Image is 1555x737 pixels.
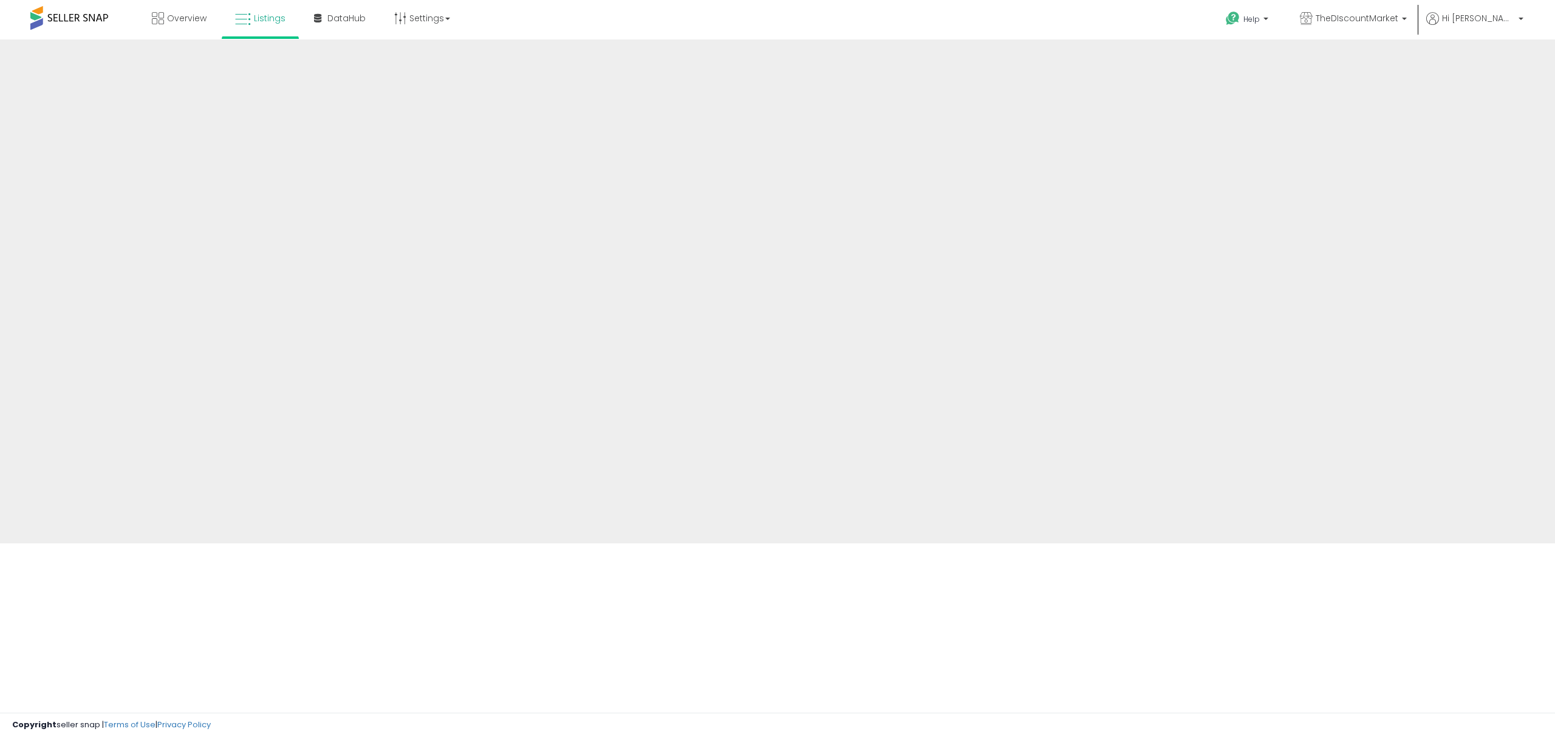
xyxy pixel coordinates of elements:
a: Help [1216,2,1280,39]
span: Overview [167,12,207,24]
span: Listings [254,12,285,24]
i: Get Help [1225,11,1240,26]
a: Hi [PERSON_NAME] [1426,12,1523,39]
span: Hi [PERSON_NAME] [1442,12,1515,24]
span: DataHub [327,12,366,24]
span: TheDIscountMarket [1316,12,1398,24]
span: Help [1243,14,1260,24]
